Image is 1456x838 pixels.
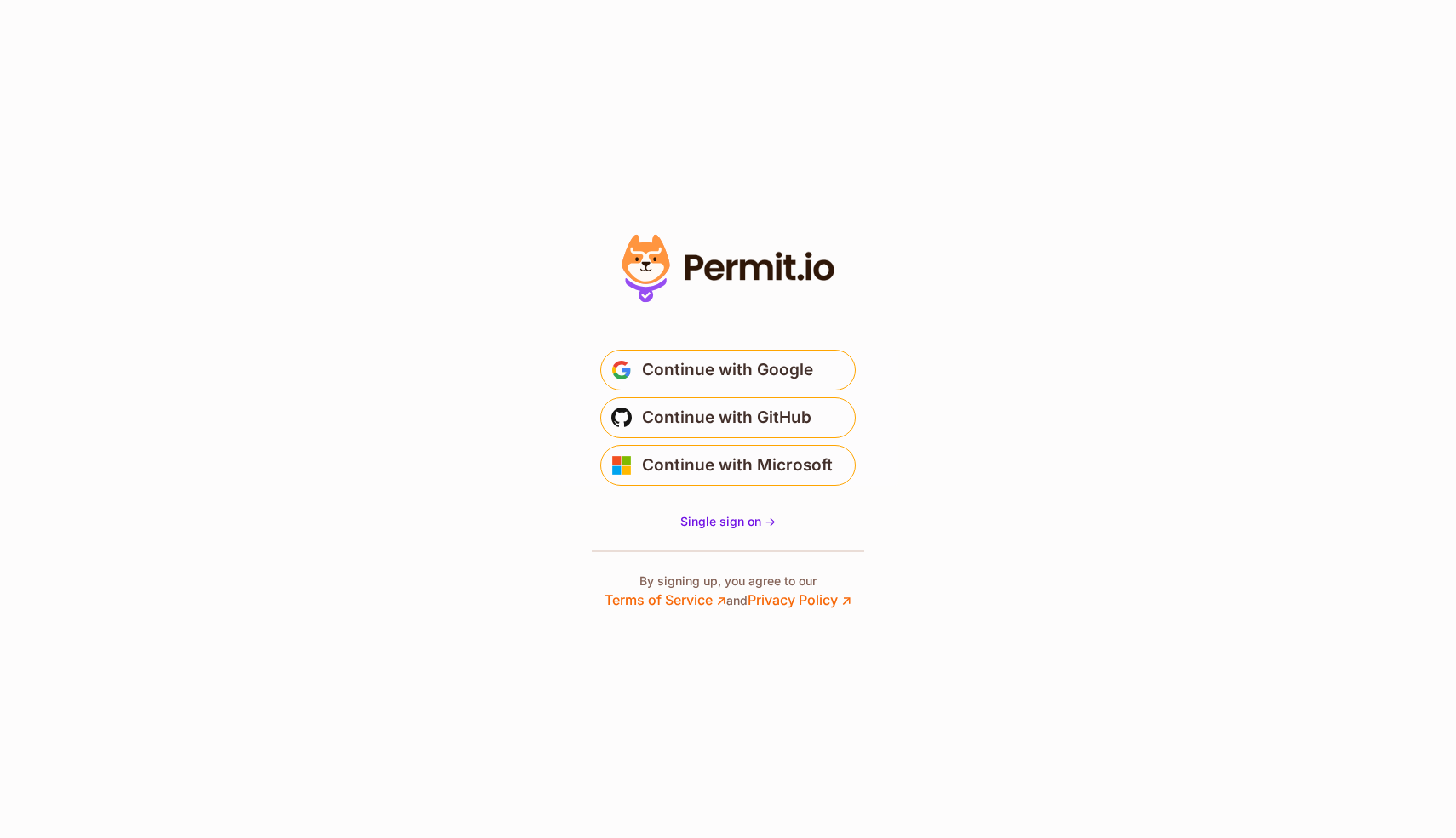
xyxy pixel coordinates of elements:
[605,573,851,610] p: By signing up, you agree to our and
[600,445,856,486] button: Continue with Microsoft
[600,350,856,390] button: Continue with Google
[680,514,776,528] span: Single sign on ->
[642,356,813,384] span: Continue with Google
[680,513,776,530] a: Single sign on ->
[642,452,833,479] span: Continue with Microsoft
[600,397,856,438] button: Continue with GitHub
[605,591,726,608] a: Terms of Service ↗
[642,404,811,431] span: Continue with GitHub
[748,591,851,608] a: Privacy Policy ↗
